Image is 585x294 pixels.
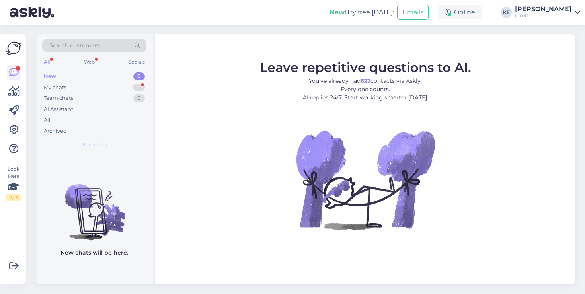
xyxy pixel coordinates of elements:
div: iProff [515,12,571,19]
p: You’ve already had contacts via Askly. Every one counts. AI replies 24/7. Start working smarter [... [260,77,471,102]
div: 0 [133,94,145,102]
div: Socials [127,57,146,67]
div: Web [82,57,96,67]
div: 2 / 3 [6,194,21,201]
span: Leave repetitive questions to AI. [260,60,471,75]
div: KE [501,7,512,18]
div: Look Here [6,165,21,201]
img: No chats [36,170,153,241]
a: [PERSON_NAME]iProff [515,6,580,19]
div: Team chats [44,94,73,102]
img: No Chat active [294,108,437,251]
div: New [44,72,56,80]
div: All [44,116,51,124]
div: Try free [DATE]: [330,8,394,17]
img: Askly Logo [6,41,21,56]
div: My chats [44,84,66,92]
b: 622 [361,77,370,84]
div: 11 [133,84,145,92]
p: New chats will be here. [60,249,128,257]
button: Emails [397,5,429,20]
div: AI Assistant [44,105,73,113]
div: Online [438,5,482,19]
b: New! [330,8,347,16]
div: 0 [133,72,145,80]
div: [PERSON_NAME] [515,6,571,12]
div: All [42,57,51,67]
span: New chats [82,141,107,148]
div: Archived [44,127,67,135]
span: Search customers [49,41,100,50]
